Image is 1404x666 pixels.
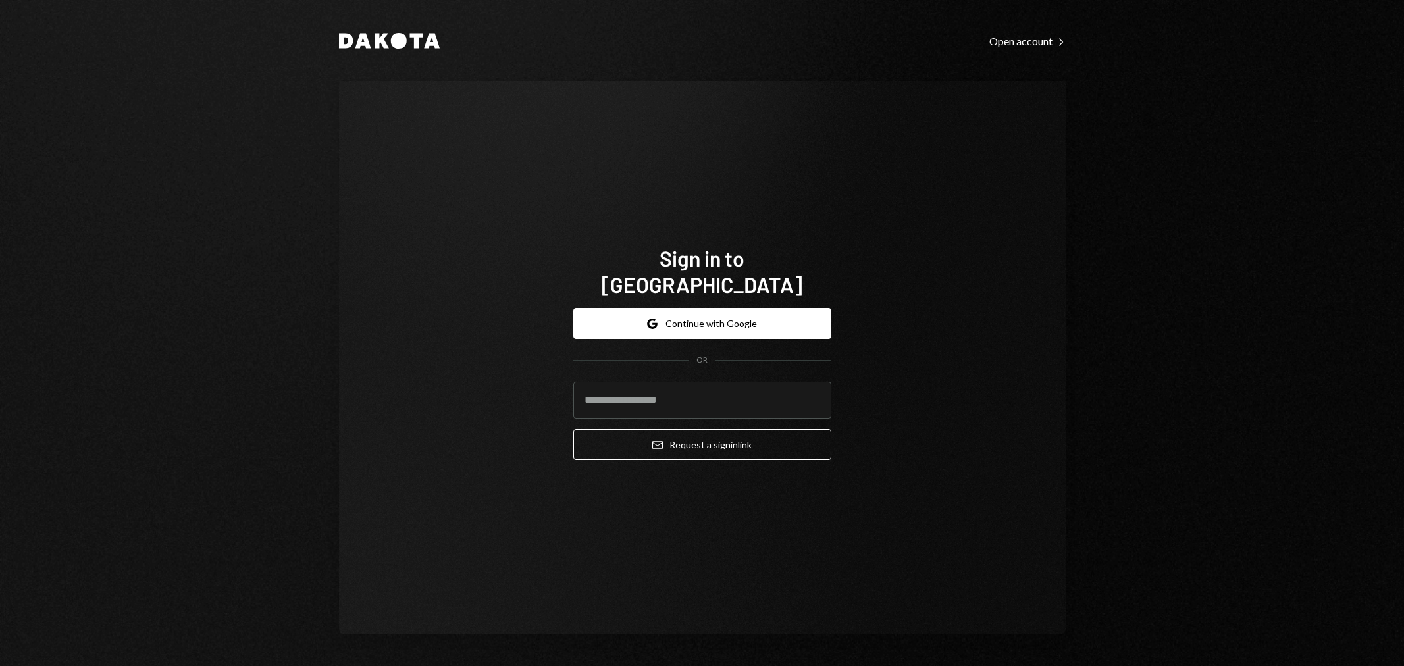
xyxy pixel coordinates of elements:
[573,245,831,297] h1: Sign in to [GEOGRAPHIC_DATA]
[573,429,831,460] button: Request a signinlink
[696,355,708,366] div: OR
[989,34,1066,48] a: Open account
[573,308,831,339] button: Continue with Google
[989,35,1066,48] div: Open account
